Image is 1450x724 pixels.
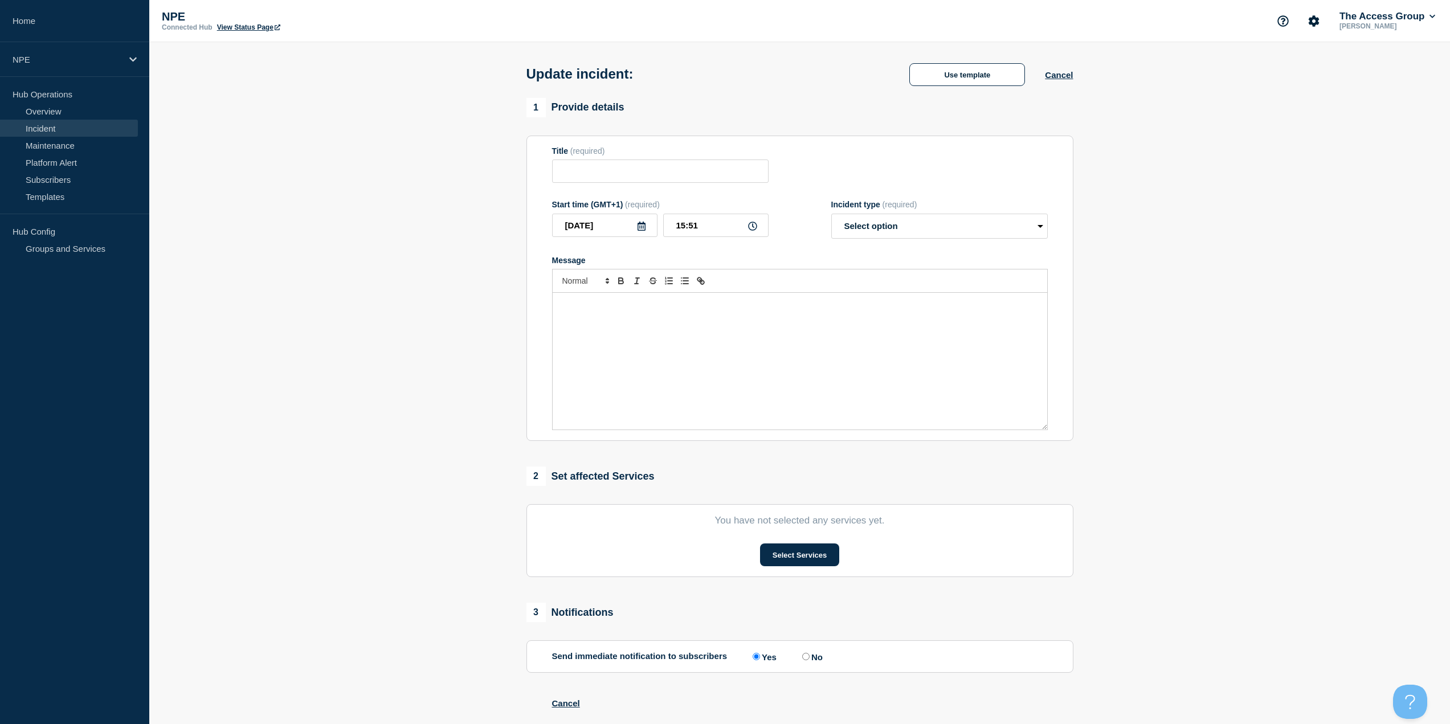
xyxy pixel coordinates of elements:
div: Message [553,293,1047,430]
input: YYYY-MM-DD [552,214,657,237]
input: No [802,653,810,660]
div: Title [552,146,769,156]
div: Incident type [831,200,1048,209]
p: NPE [162,10,390,23]
p: [PERSON_NAME] [1337,22,1437,30]
button: Toggle strikethrough text [645,274,661,288]
button: Support [1271,9,1295,33]
p: Connected Hub [162,23,213,31]
div: Provide details [526,98,624,117]
div: Message [552,256,1048,265]
button: Toggle link [693,274,709,288]
span: (required) [570,146,605,156]
span: (required) [625,200,660,209]
button: Account settings [1302,9,1326,33]
button: Toggle bulleted list [677,274,693,288]
span: Font size [557,274,613,288]
h1: Update incident: [526,66,634,82]
p: NPE [13,55,122,64]
button: Toggle italic text [629,274,645,288]
div: Send immediate notification to subscribers [552,651,1048,662]
label: No [799,651,823,662]
p: Send immediate notification to subscribers [552,651,728,662]
input: Title [552,159,769,183]
a: View Status Page [217,23,280,31]
button: Cancel [552,698,580,708]
button: Toggle ordered list [661,274,677,288]
button: Select Services [760,543,839,566]
div: Notifications [526,603,614,622]
input: HH:MM [663,214,769,237]
button: Cancel [1045,70,1073,80]
iframe: Help Scout Beacon - Open [1393,685,1427,719]
span: 1 [526,98,546,117]
select: Incident type [831,214,1048,239]
label: Yes [750,651,777,662]
div: Start time (GMT+1) [552,200,769,209]
button: Toggle bold text [613,274,629,288]
span: 2 [526,467,546,486]
div: Set affected Services [526,467,655,486]
span: 3 [526,603,546,622]
p: You have not selected any services yet. [552,515,1048,526]
input: Yes [753,653,760,660]
button: The Access Group [1337,11,1437,22]
span: (required) [883,200,917,209]
button: Use template [909,63,1025,86]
